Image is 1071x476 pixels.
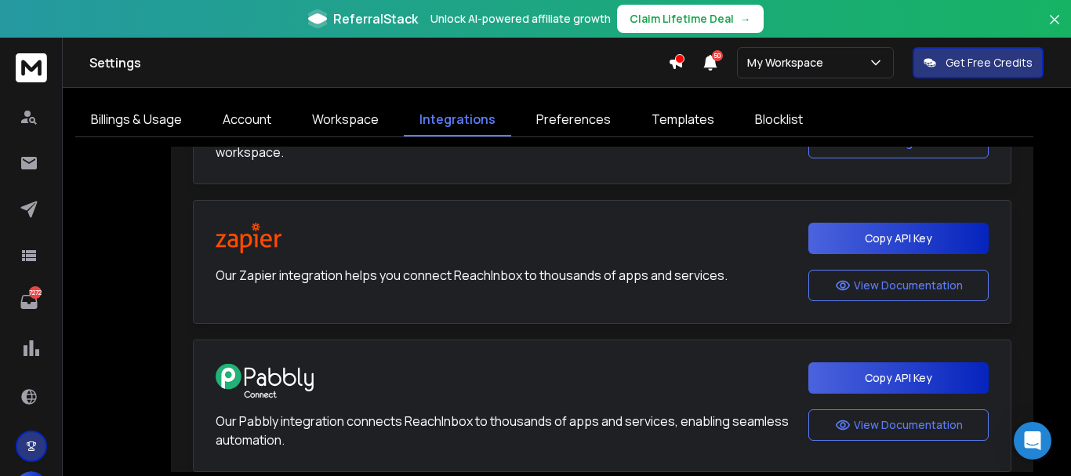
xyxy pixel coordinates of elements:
[636,104,730,136] a: Templates
[808,362,989,394] button: Copy API Key
[617,5,764,33] button: Claim Lifetime Deal→
[712,50,723,61] span: 50
[404,104,511,136] a: Integrations
[89,53,668,72] h1: Settings
[207,104,287,136] a: Account
[216,412,793,449] p: Our Pabbly integration connects ReachInbox to thousands of apps and services, enabling seamless a...
[521,104,626,136] a: Preferences
[1014,422,1051,460] div: Open Intercom Messenger
[29,286,42,299] p: 7272
[946,55,1033,71] p: Get Free Credits
[1044,9,1065,47] button: Close banner
[808,409,989,441] button: View Documentation
[13,286,45,318] a: 7272
[913,47,1044,78] button: Get Free Credits
[747,55,830,71] p: My Workspace
[808,223,989,254] button: Copy API Key
[216,266,728,285] p: Our Zapier integration helps you connect ReachInbox to thousands of apps and services.
[740,11,751,27] span: →
[739,104,819,136] a: Blocklist
[430,11,611,27] p: Unlock AI-powered affiliate growth
[75,104,198,136] a: Billings & Usage
[296,104,394,136] a: Workspace
[333,9,418,28] span: ReferralStack
[808,270,989,301] button: View Documentation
